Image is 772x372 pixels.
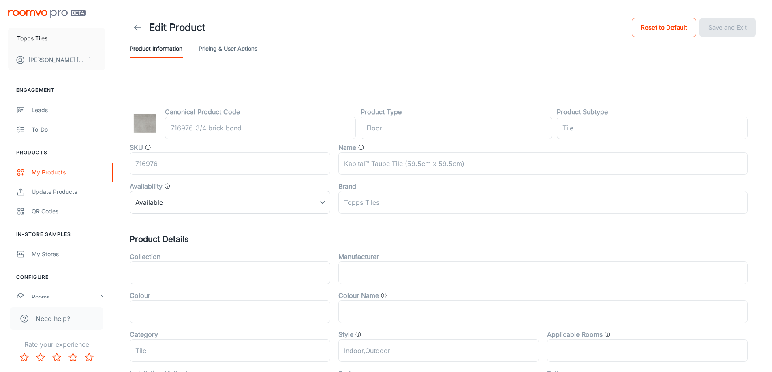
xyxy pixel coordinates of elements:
div: QR Codes [32,207,105,216]
label: Availability [130,181,163,191]
button: Topps Tiles [8,28,105,49]
button: [PERSON_NAME] [PERSON_NAME] [8,49,105,70]
button: Product Information [130,39,182,58]
p: [PERSON_NAME] [PERSON_NAME] [28,55,86,64]
h1: Edit Product [149,20,205,35]
label: Name [338,142,356,152]
p: Topps Tiles [17,34,47,43]
label: Style [338,329,353,339]
label: Product Type [361,107,402,117]
label: SKU [130,142,143,152]
div: My Stores [32,250,105,259]
p: Rate your experience [6,340,107,349]
img: Kapital™ Taupe Tile (59.5cm x 59.5cm) [130,108,160,138]
button: Rate 3 star [49,349,65,366]
label: Manufacturer [338,252,379,261]
button: Rate 4 star [65,349,81,366]
button: Reset to Default [632,18,696,37]
button: Rate 1 star [16,349,32,366]
button: Rate 2 star [32,349,49,366]
div: To-do [32,125,105,134]
label: Category [130,329,158,339]
svg: Value that determines whether the product is available, discontinued, or out of stock [164,183,171,189]
label: Collection [130,252,160,261]
label: Brand [338,181,356,191]
span: Need help? [36,314,70,323]
svg: The type of rooms this product can be applied to [604,331,611,338]
div: Available [130,191,330,214]
svg: SKU for the product [145,144,151,151]
div: Update Products [32,187,105,196]
div: Leads [32,106,105,115]
label: Colour [130,291,150,300]
svg: General colour categories. i.e Cloud, Eclipse, Gallery Opening [381,292,387,299]
label: Colour Name [338,291,379,300]
svg: Product style, such as "Traditional" or "Minimalist" [355,331,361,338]
img: Roomvo PRO Beta [8,10,86,18]
button: Rate 5 star [81,349,97,366]
div: Rooms [32,293,98,302]
svg: Product name [358,144,364,151]
label: Product Subtype [557,107,608,117]
div: My Products [32,168,105,177]
label: Canonical Product Code [165,107,240,117]
label: Applicable Rooms [547,329,603,339]
h5: Product Details [130,233,756,245]
button: Pricing & User Actions [199,39,257,58]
